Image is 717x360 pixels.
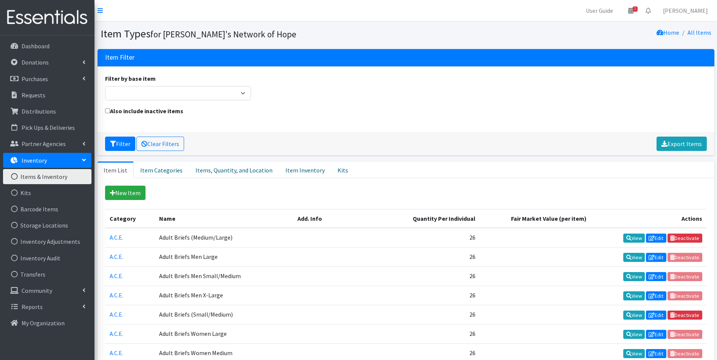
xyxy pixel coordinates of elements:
span: 2 [633,6,638,12]
a: A.C.E. [110,272,123,280]
p: Partner Agencies [22,140,66,148]
td: 26 [386,325,480,344]
td: 26 [386,228,480,248]
a: Inventory Audit [3,251,91,266]
h1: Item Types [101,27,403,40]
th: Quantity Per Individual [386,209,480,228]
a: Items, Quantity, and Location [189,162,279,178]
a: Items & Inventory [3,169,91,184]
a: A.C.E. [110,330,123,337]
h3: Item Filter [105,54,135,62]
td: 26 [386,247,480,266]
a: New Item [105,186,146,200]
label: Also include inactive items [105,106,183,115]
a: View [623,272,645,281]
a: Inventory Adjustments [3,234,91,249]
a: Item List [98,162,134,178]
a: A.C.E. [110,234,123,241]
a: My Organization [3,315,91,331]
a: Edit [646,253,666,262]
a: A.C.E. [110,291,123,299]
a: Distributions [3,104,91,119]
a: A.C.E. [110,349,123,357]
a: Purchases [3,71,91,86]
p: Distributions [22,108,56,115]
a: A.C.E. [110,311,123,318]
label: Filter by base item [105,74,156,83]
a: View [623,291,645,300]
a: Kits [331,162,355,178]
p: Requests [22,91,45,99]
a: Storage Locations [3,218,91,233]
a: View [623,234,645,243]
a: View [623,349,645,358]
a: Edit [646,349,666,358]
td: Adult Briefs Men X-Large [155,286,293,305]
td: Adult Briefs (Medium/Large) [155,228,293,248]
a: Donations [3,55,91,70]
td: Adult Briefs Women Large [155,325,293,344]
a: A.C.E. [110,253,123,260]
a: Pick Ups & Deliveries [3,120,91,135]
a: Reports [3,299,91,314]
a: Edit [646,330,666,339]
a: Edit [646,311,666,320]
p: Donations [22,58,49,66]
a: Dashboard [3,38,91,54]
a: Transfers [3,267,91,282]
a: Edit [646,272,666,281]
a: Barcode Items [3,202,91,217]
a: 2 [622,3,640,18]
a: Partner Agencies [3,136,91,151]
a: Kits [3,185,91,200]
input: Also include inactive items [105,108,110,113]
a: Deactivate [667,311,702,320]
a: View [623,253,645,262]
p: My Organization [22,319,65,327]
p: Inventory [22,157,47,164]
a: Item Inventory [279,162,331,178]
a: Edit [646,234,666,243]
p: Community [22,287,52,294]
img: HumanEssentials [3,5,91,30]
a: Home [657,29,679,36]
th: Actions [591,209,706,228]
td: 26 [386,286,480,305]
p: Dashboard [22,42,50,50]
th: Category [105,209,155,228]
a: Community [3,283,91,298]
a: View [623,330,645,339]
p: Purchases [22,75,48,83]
a: Deactivate [667,234,702,243]
td: 26 [386,305,480,325]
th: Name [155,209,293,228]
p: Pick Ups & Deliveries [22,124,75,131]
td: Adult Briefs Men Large [155,247,293,266]
a: View [623,311,645,320]
a: Export Items [657,137,707,151]
td: Adult Briefs Men Small/Medium [155,266,293,286]
td: 26 [386,266,480,286]
th: Add. Info [293,209,386,228]
td: Adult Briefs (Small/Medium) [155,305,293,325]
a: Clear Filters [136,137,184,151]
p: Reports [22,303,43,311]
th: Fair Market Value (per item) [480,209,591,228]
a: Inventory [3,153,91,168]
button: Filter [105,137,135,151]
a: Item Categories [134,162,189,178]
a: Edit [646,291,666,300]
a: All Items [688,29,711,36]
a: [PERSON_NAME] [657,3,714,18]
a: Requests [3,88,91,103]
a: User Guide [580,3,619,18]
small: for [PERSON_NAME]'s Network of Hope [150,29,296,40]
